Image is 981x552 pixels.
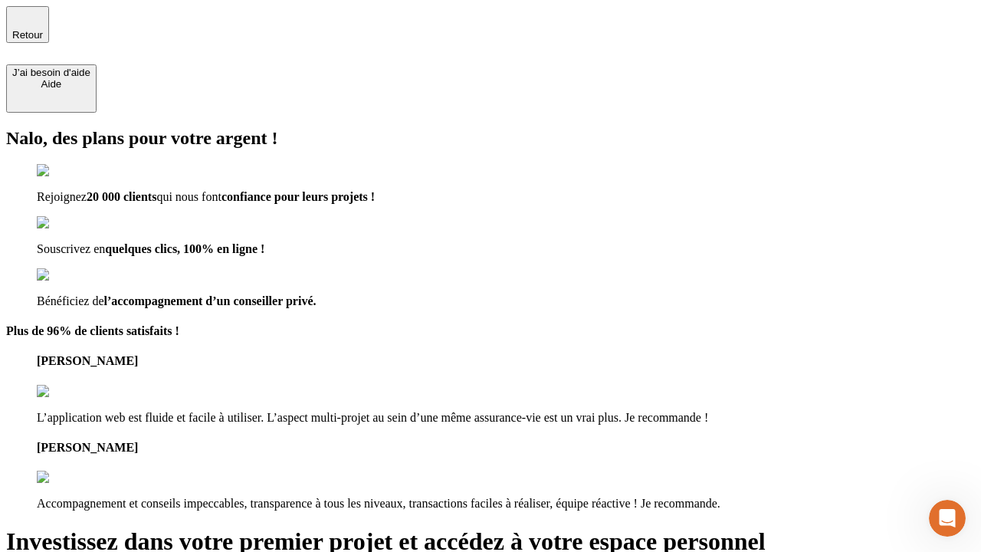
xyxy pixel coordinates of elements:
button: Retour [6,6,49,43]
img: checkmark [37,268,103,282]
span: Retour [12,29,43,41]
span: Rejoignez [37,190,87,203]
p: L’application web est fluide et facile à utiliser. L’aspect multi-projet au sein d’une même assur... [37,411,975,425]
button: J’ai besoin d'aideAide [6,64,97,113]
p: Accompagnement et conseils impeccables, transparence à tous les niveaux, transactions faciles à r... [37,497,975,511]
h2: Nalo, des plans pour votre argent ! [6,128,975,149]
span: 20 000 clients [87,190,157,203]
iframe: Intercom live chat [929,500,966,537]
div: Aide [12,78,90,90]
span: qui nous font [156,190,221,203]
img: reviews stars [37,385,113,399]
h4: [PERSON_NAME] [37,354,975,368]
span: l’accompagnement d’un conseiller privé. [104,294,317,307]
span: confiance pour leurs projets ! [221,190,375,203]
span: quelques clics, 100% en ligne ! [105,242,264,255]
img: reviews stars [37,471,113,485]
img: checkmark [37,216,103,230]
h4: Plus de 96% de clients satisfaits ! [6,324,975,338]
div: J’ai besoin d'aide [12,67,90,78]
h4: [PERSON_NAME] [37,441,975,455]
img: checkmark [37,164,103,178]
span: Souscrivez en [37,242,105,255]
span: Bénéficiez de [37,294,104,307]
